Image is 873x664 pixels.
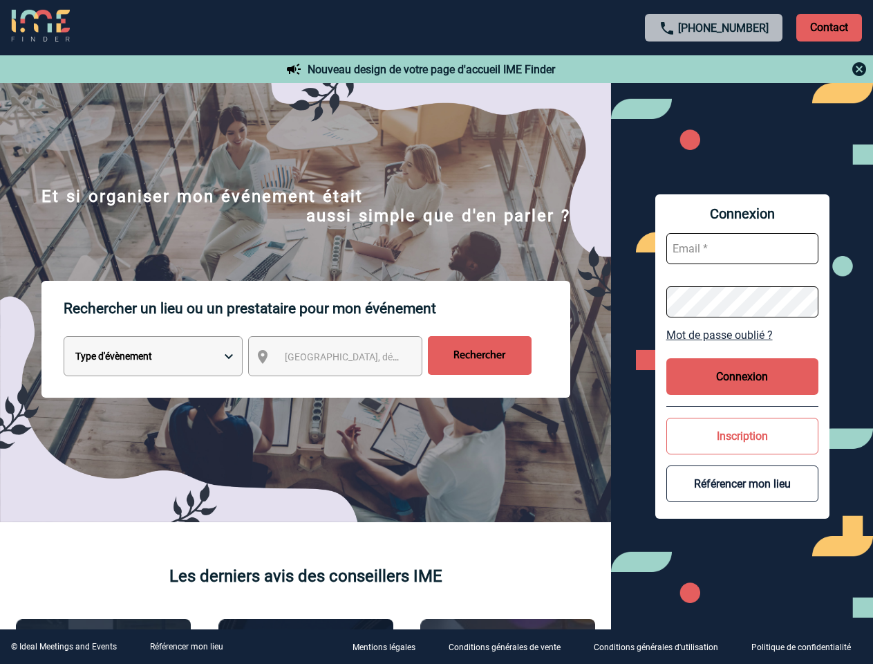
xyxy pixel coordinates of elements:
[666,233,818,264] input: Email *
[11,642,117,652] div: © Ideal Meetings and Events
[666,205,818,222] span: Connexion
[659,20,675,37] img: call-24-px.png
[438,640,583,654] a: Conditions générales de vente
[285,351,477,362] span: [GEOGRAPHIC_DATA], département, région...
[449,643,561,653] p: Conditions générales de vente
[583,640,740,654] a: Conditions générales d'utilisation
[751,643,851,653] p: Politique de confidentialité
[341,640,438,654] a: Mentions légales
[353,643,415,653] p: Mentions légales
[150,642,223,652] a: Référencer mon lieu
[594,643,718,653] p: Conditions générales d'utilisation
[666,358,818,395] button: Connexion
[666,465,818,502] button: Référencer mon lieu
[64,281,570,336] p: Rechercher un lieu ou un prestataire pour mon événement
[740,640,873,654] a: Politique de confidentialité
[428,336,532,375] input: Rechercher
[666,329,818,342] a: Mot de passe oublié ?
[796,14,862,41] p: Contact
[666,418,818,454] button: Inscription
[678,21,769,35] a: [PHONE_NUMBER]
